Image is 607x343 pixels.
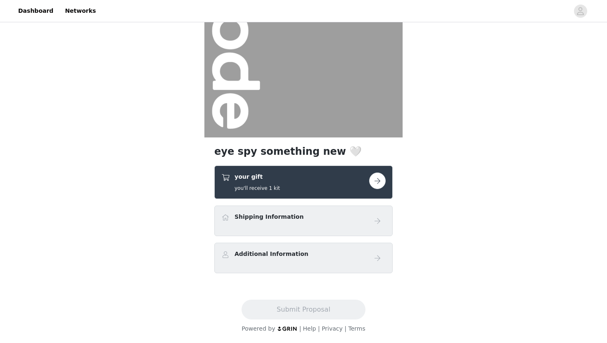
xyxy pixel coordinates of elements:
span: | [344,325,346,332]
button: Submit Proposal [242,300,365,319]
div: Shipping Information [214,206,393,236]
h4: Additional Information [235,250,308,258]
div: your gift [214,166,393,199]
a: Terms [348,325,365,332]
h4: Shipping Information [235,213,303,221]
img: logo [277,326,298,331]
div: Additional Information [214,243,393,273]
div: avatar [576,5,584,18]
a: Networks [60,2,101,20]
span: | [299,325,301,332]
h4: your gift [235,173,280,181]
h5: you'll receive 1 kit [235,185,280,192]
span: | [318,325,320,332]
a: Dashboard [13,2,58,20]
span: Powered by [242,325,275,332]
a: Help [303,325,316,332]
h1: eye spy something new 🤍 [214,144,393,159]
a: Privacy [322,325,343,332]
